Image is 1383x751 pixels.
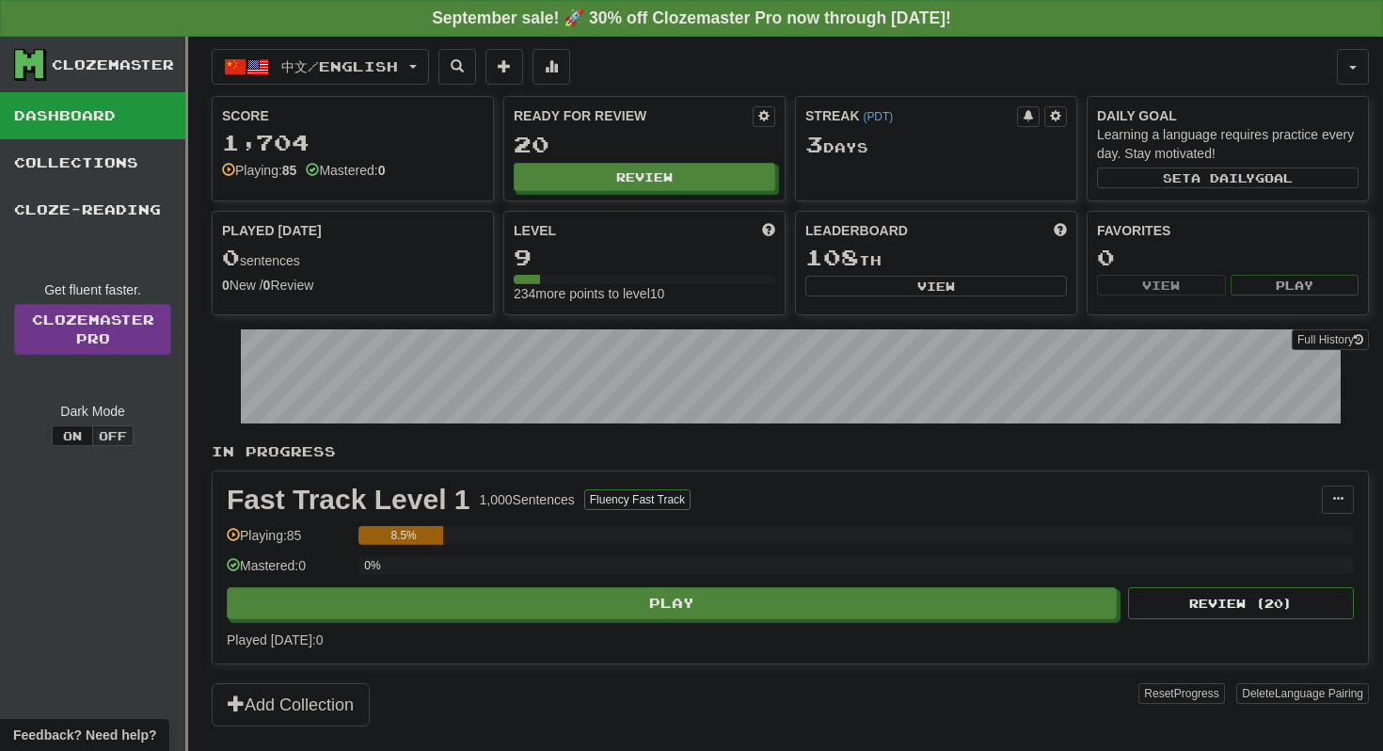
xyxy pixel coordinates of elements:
div: 1,000 Sentences [480,490,575,509]
span: a daily [1191,171,1255,184]
button: Add sentence to collection [485,49,523,85]
strong: 85 [282,163,297,178]
button: Review [514,163,775,191]
span: Played [DATE] [222,221,322,240]
a: (PDT) [863,110,893,123]
div: th [805,246,1067,270]
div: Get fluent faster. [14,280,171,299]
p: In Progress [212,442,1369,461]
div: New / Review [222,276,484,295]
span: Level [514,221,556,240]
div: Score [222,106,484,125]
span: Open feedback widget [13,726,156,744]
div: Favorites [1097,221,1359,240]
button: View [1097,275,1226,296]
strong: September sale! 🚀 30% off Clozemaster Pro now through [DATE]! [432,8,951,27]
div: 9 [514,246,775,269]
button: Off [92,425,134,446]
button: ResetProgress [1138,683,1224,704]
div: Ready for Review [514,106,753,125]
div: sentences [222,246,484,270]
button: Seta dailygoal [1097,168,1359,188]
div: Daily Goal [1097,106,1359,125]
span: 中文 / English [281,58,398,74]
button: View [805,276,1067,296]
span: Progress [1174,687,1219,700]
button: On [52,425,93,446]
span: 0 [222,244,240,270]
button: Full History [1292,329,1369,350]
div: 1,704 [222,131,484,154]
button: More stats [533,49,570,85]
button: Play [227,587,1117,619]
div: 20 [514,133,775,156]
button: Review (20) [1128,587,1354,619]
span: Leaderboard [805,221,908,240]
span: 3 [805,131,823,157]
div: Learning a language requires practice every day. Stay motivated! [1097,125,1359,163]
button: Fluency Fast Track [584,489,691,510]
div: 234 more points to level 10 [514,284,775,303]
span: Score more points to level up [762,221,775,240]
button: 中文/English [212,49,429,85]
button: Add Collection [212,683,370,727]
button: DeleteLanguage Pairing [1236,683,1369,704]
span: 108 [805,244,859,270]
div: Dark Mode [14,402,171,421]
div: Playing: [222,161,296,180]
div: Day s [805,133,1067,157]
div: Clozemaster [52,56,174,74]
strong: 0 [222,278,230,293]
div: Playing: 85 [227,526,349,557]
button: Search sentences [438,49,476,85]
span: Played [DATE]: 0 [227,632,323,647]
div: Mastered: 0 [227,556,349,587]
a: ClozemasterPro [14,304,171,355]
div: 8.5% [364,526,443,545]
div: Mastered: [306,161,385,180]
button: Play [1231,275,1359,296]
div: Fast Track Level 1 [227,486,470,514]
strong: 0 [378,163,386,178]
div: 0 [1097,246,1359,269]
strong: 0 [263,278,271,293]
div: Streak [805,106,1017,125]
span: This week in points, UTC [1054,221,1067,240]
span: Language Pairing [1275,687,1363,700]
